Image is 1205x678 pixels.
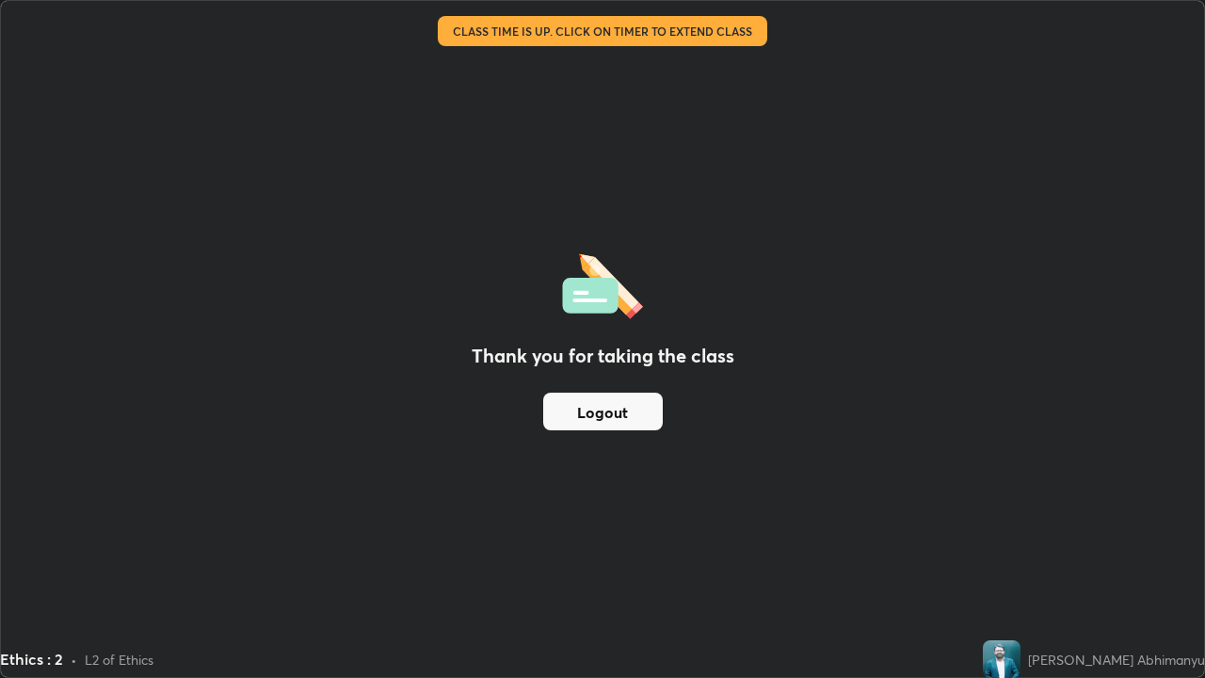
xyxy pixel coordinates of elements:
[983,640,1020,678] img: 700cc620169a4674a2bf744056d82aa2.jpg
[71,650,77,670] div: •
[472,342,734,370] h2: Thank you for taking the class
[562,248,643,319] img: offlineFeedback.1438e8b3.svg
[1028,650,1205,670] div: [PERSON_NAME] Abhimanyu
[85,650,153,670] div: L2 of Ethics
[543,393,663,430] button: Logout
